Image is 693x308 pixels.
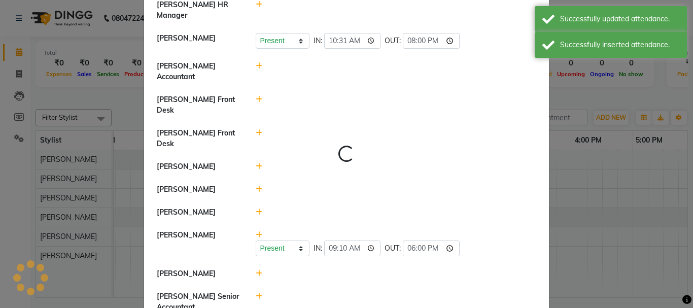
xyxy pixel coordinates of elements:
[149,128,248,149] div: [PERSON_NAME] Front Desk
[149,184,248,195] div: [PERSON_NAME]
[149,207,248,218] div: [PERSON_NAME]
[560,14,679,24] div: Successfully updated attendance.
[149,161,248,172] div: [PERSON_NAME]
[149,230,248,256] div: [PERSON_NAME]
[149,33,248,49] div: [PERSON_NAME]
[314,243,322,254] span: IN:
[149,94,248,116] div: [PERSON_NAME] Front Desk
[149,268,248,279] div: [PERSON_NAME]
[385,243,401,254] span: OUT:
[149,61,248,82] div: [PERSON_NAME] Accountant
[314,36,322,46] span: IN:
[560,40,679,50] div: Successfully inserted attendance.
[385,36,401,46] span: OUT:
